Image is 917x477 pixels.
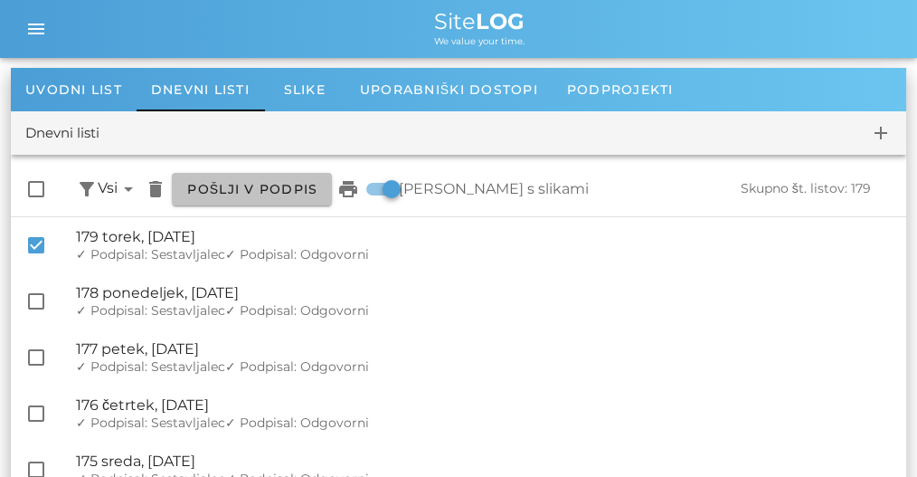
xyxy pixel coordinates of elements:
[76,396,892,414] div: 176 četrtek, [DATE]
[76,246,225,262] span: ✓ Podpisal: Sestavljalec
[172,173,332,205] button: Pošlji v podpis
[76,284,892,301] div: 178 ponedeljek, [DATE]
[225,246,369,262] span: ✓ Podpisal: Odgovorni
[98,177,139,200] span: Vsi
[741,181,892,196] div: Skupno št. listov: 179
[76,453,892,470] div: 175 sreda, [DATE]
[225,302,369,319] span: ✓ Podpisal: Odgovorni
[434,8,525,34] span: Site
[25,18,47,40] i: menu
[284,81,326,98] span: Slike
[118,178,139,200] i: arrow_drop_down
[76,415,225,431] span: ✓ Podpisal: Sestavljalec
[827,390,917,477] div: Pripomoček za klepet
[25,123,99,144] div: Dnevni listi
[76,340,892,358] div: 177 petek, [DATE]
[870,122,892,144] i: add
[76,358,225,375] span: ✓ Podpisal: Sestavljalec
[434,35,525,47] span: We value your time.
[225,358,369,375] span: ✓ Podpisal: Odgovorni
[337,178,359,200] i: print
[76,177,98,200] button: filter_alt
[567,81,674,98] span: Podprojekti
[186,181,317,197] span: Pošlji v podpis
[399,180,589,198] label: [PERSON_NAME] s slikami
[225,415,369,431] span: ✓ Podpisal: Odgovorni
[76,302,225,319] span: ✓ Podpisal: Sestavljalec
[827,390,917,477] iframe: Chat Widget
[476,8,525,34] b: LOG
[145,178,166,200] i: delete
[76,228,892,245] div: 179 torek, [DATE]
[360,81,538,98] span: Uporabniški dostopi
[25,81,122,98] span: Uvodni list
[151,81,250,98] span: Dnevni listi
